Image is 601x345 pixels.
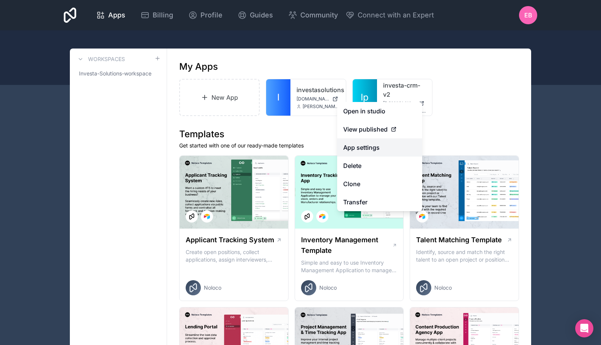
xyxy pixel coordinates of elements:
[79,70,151,77] span: Investa-Solutions-workspace
[204,284,221,292] span: Noloco
[337,175,422,193] a: Clone
[524,11,532,20] span: EB
[76,55,125,64] a: Workspaces
[179,61,218,73] h1: My Apps
[337,193,422,211] a: Transfer
[301,235,392,256] h1: Inventory Management Template
[303,103,340,110] span: [PERSON_NAME][EMAIL_ADDRESS][PERSON_NAME][DOMAIN_NAME]
[297,96,329,102] span: [DOMAIN_NAME]
[108,10,125,20] span: Apps
[90,7,131,24] a: Apps
[232,7,279,24] a: Guides
[88,55,125,63] h3: Workspaces
[383,100,416,107] span: [DOMAIN_NAME]
[250,10,273,20] span: Guides
[186,248,282,263] p: Create open positions, collect applications, assign interviewers, centralise candidate feedback a...
[300,10,338,20] span: Community
[358,10,434,20] span: Connect with an Expert
[337,102,422,120] a: Open in studio
[337,120,422,138] a: View published
[345,10,434,20] button: Connect with an Expert
[76,67,161,80] a: Investa-Solutions-workspace
[277,91,279,103] span: I
[319,213,325,220] img: Airtable Logo
[434,284,452,292] span: Noloco
[416,235,502,245] h1: Talent Matching Template
[186,235,274,245] h1: Applicant Tracking System
[383,81,426,99] a: investa-crm-v2
[337,138,422,157] a: App settings
[179,142,519,149] p: Get started with one of our ready-made templates
[282,7,344,24] a: Community
[361,91,369,103] span: Ip
[200,10,222,20] span: Profile
[319,284,337,292] span: Noloco
[297,85,340,94] a: investasolutions
[343,125,388,134] span: View published
[134,7,179,24] a: Billing
[353,79,377,116] a: Ip
[416,248,513,263] p: Identify, source and match the right talent to an open project or position with our Talent Matchi...
[383,100,426,107] a: [DOMAIN_NAME]
[297,96,340,102] a: [DOMAIN_NAME]
[337,157,422,175] button: Delete
[179,128,519,140] h1: Templates
[266,79,290,116] a: I
[182,7,229,24] a: Profile
[153,10,173,20] span: Billing
[301,259,398,274] p: Simple and easy to use Inventory Management Application to manage your stock, orders and Manufact...
[204,213,210,220] img: Airtable Logo
[575,319,593,337] div: Open Intercom Messenger
[179,79,260,116] a: New App
[419,213,425,220] img: Airtable Logo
